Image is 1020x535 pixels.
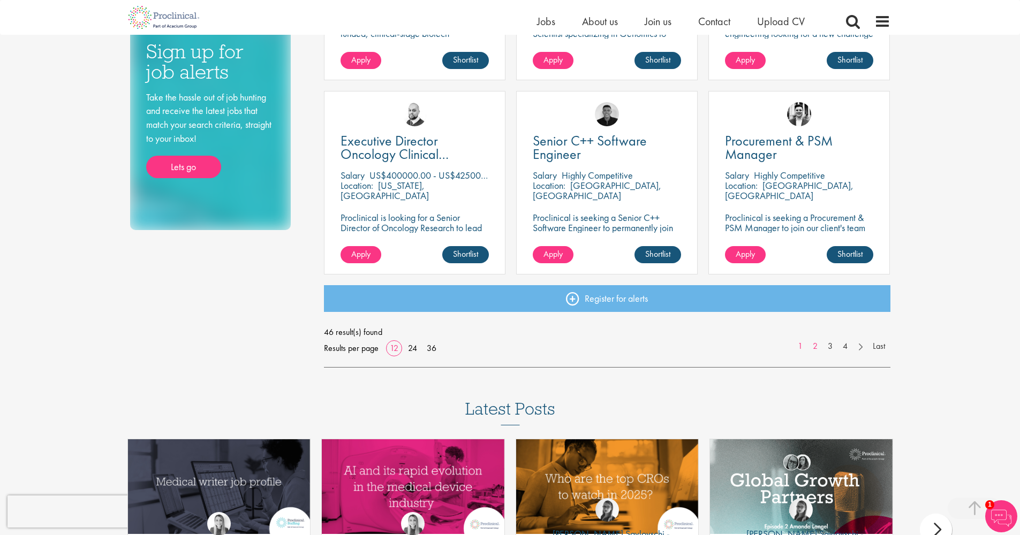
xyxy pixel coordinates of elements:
[351,248,371,259] span: Apply
[725,132,833,163] span: Procurement & PSM Manager
[645,14,671,28] a: Join us
[128,439,311,534] a: Link to a post
[146,156,221,178] a: Lets go
[404,342,421,354] a: 24
[533,169,557,181] span: Salary
[533,246,573,263] a: Apply
[351,54,371,65] span: Apply
[725,169,749,181] span: Salary
[533,212,681,253] p: Proclinical is seeking a Senior C++ Software Engineer to permanently join their dynamic team in [...
[341,212,489,253] p: Proclinical is looking for a Senior Director of Oncology Research to lead strategic clinical deve...
[324,324,890,340] span: 46 result(s) found
[7,495,145,528] iframe: reCAPTCHA
[736,54,755,65] span: Apply
[386,342,402,354] a: 12
[146,90,275,179] div: Take the hassle out of job hunting and receive the latest jobs that match your search criteria, s...
[710,439,893,534] a: Link to a post
[322,439,504,534] img: AI and Its Impact on the Medical Device Industry | Proclinical
[837,340,853,353] a: 4
[634,246,681,263] a: Shortlist
[787,102,811,126] img: Edward Little
[146,41,275,82] h3: Sign up for job alerts
[341,134,489,161] a: Executive Director Oncology Clinical Development
[634,52,681,69] a: Shortlist
[543,248,563,259] span: Apply
[867,340,890,353] a: Last
[516,439,699,534] a: Link to a post
[582,14,618,28] a: About us
[789,498,813,522] img: Theodora Savlovschi - Wicks
[827,246,873,263] a: Shortlist
[985,500,1017,532] img: Chatbot
[807,340,823,353] a: 2
[533,52,573,69] a: Apply
[341,52,381,69] a: Apply
[341,179,429,202] p: [US_STATE], [GEOGRAPHIC_DATA]
[341,246,381,263] a: Apply
[725,179,758,192] span: Location:
[442,52,489,69] a: Shortlist
[725,179,853,202] p: [GEOGRAPHIC_DATA], [GEOGRAPHIC_DATA]
[423,342,440,354] a: 36
[595,498,619,522] img: Theodora Savlovschi - Wicks
[985,500,994,509] span: 1
[792,340,808,353] a: 1
[533,179,661,202] p: [GEOGRAPHIC_DATA], [GEOGRAPHIC_DATA]
[341,179,373,192] span: Location:
[725,212,873,243] p: Proclinical is seeking a Procurement & PSM Manager to join our client's team in [GEOGRAPHIC_DATA].
[369,169,540,181] p: US$400000.00 - US$425000.00 per annum
[736,248,755,259] span: Apply
[465,400,555,425] h3: Latest Posts
[725,52,766,69] a: Apply
[822,340,838,353] a: 3
[516,439,699,534] img: Top 10 CROs 2025 | Proclinical
[543,54,563,65] span: Apply
[341,132,449,177] span: Executive Director Oncology Clinical Development
[442,246,489,263] a: Shortlist
[324,285,890,312] a: Register for alerts
[533,134,681,161] a: Senior C++ Software Engineer
[754,169,825,181] p: Highly Competitive
[725,246,766,263] a: Apply
[698,14,730,28] a: Contact
[341,169,365,181] span: Salary
[324,340,379,356] span: Results per page
[533,132,647,163] span: Senior C++ Software Engineer
[827,52,873,69] a: Shortlist
[757,14,805,28] a: Upload CV
[725,134,873,161] a: Procurement & PSM Manager
[537,14,555,28] a: Jobs
[403,102,427,126] img: Vikram Nadgir
[533,179,565,192] span: Location:
[562,169,633,181] p: Highly Competitive
[595,102,619,126] img: Christian Andersen
[322,439,504,534] a: Link to a post
[128,439,311,534] img: Medical writer job profile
